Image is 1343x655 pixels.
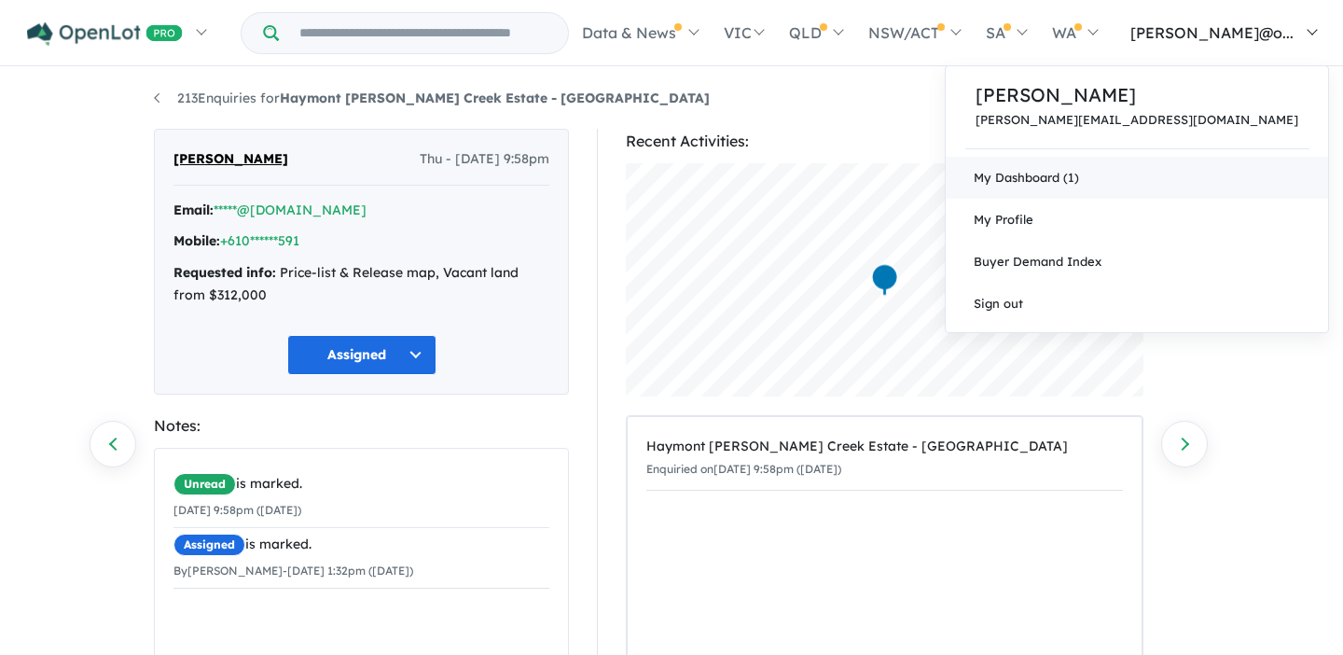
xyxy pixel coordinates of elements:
span: Unread [173,473,236,495]
strong: Mobile: [173,232,220,249]
span: Assigned [173,534,245,556]
span: My Profile [974,212,1033,227]
span: Thu - [DATE] 9:58pm [420,148,549,171]
small: [DATE] 9:58pm ([DATE]) [173,503,301,517]
input: Try estate name, suburb, builder or developer [283,13,564,53]
a: [PERSON_NAME] [976,81,1298,109]
div: Map marker [871,263,899,298]
div: is marked. [173,534,549,556]
a: [PERSON_NAME][EMAIL_ADDRESS][DOMAIN_NAME] [976,113,1298,127]
nav: breadcrumb [154,88,1189,110]
canvas: Map [626,163,1143,397]
a: 213Enquiries forHaymont [PERSON_NAME] Creek Estate - [GEOGRAPHIC_DATA] [154,90,710,106]
small: By [PERSON_NAME] - [DATE] 1:32pm ([DATE]) [173,564,413,578]
strong: Email: [173,202,214,218]
div: is marked. [173,473,549,495]
div: Recent Activities: [626,129,1143,154]
strong: Requested info: [173,264,276,281]
a: Sign out [946,283,1328,325]
button: Assigned [287,335,436,375]
img: Openlot PRO Logo White [27,22,183,46]
small: Enquiried on [DATE] 9:58pm ([DATE]) [646,462,841,476]
span: [PERSON_NAME]@o... [1130,23,1294,42]
a: My Dashboard (1) [946,157,1328,199]
a: Haymont [PERSON_NAME] Creek Estate - [GEOGRAPHIC_DATA]Enquiried on[DATE] 9:58pm ([DATE]) [646,426,1123,491]
strong: Haymont [PERSON_NAME] Creek Estate - [GEOGRAPHIC_DATA] [280,90,710,106]
div: Price-list & Release map, Vacant land from $312,000 [173,262,549,307]
span: [PERSON_NAME] [173,148,288,171]
a: Buyer Demand Index [946,241,1328,283]
div: Haymont [PERSON_NAME] Creek Estate - [GEOGRAPHIC_DATA] [646,436,1123,458]
a: My Profile [946,199,1328,241]
div: Notes: [154,413,569,439]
